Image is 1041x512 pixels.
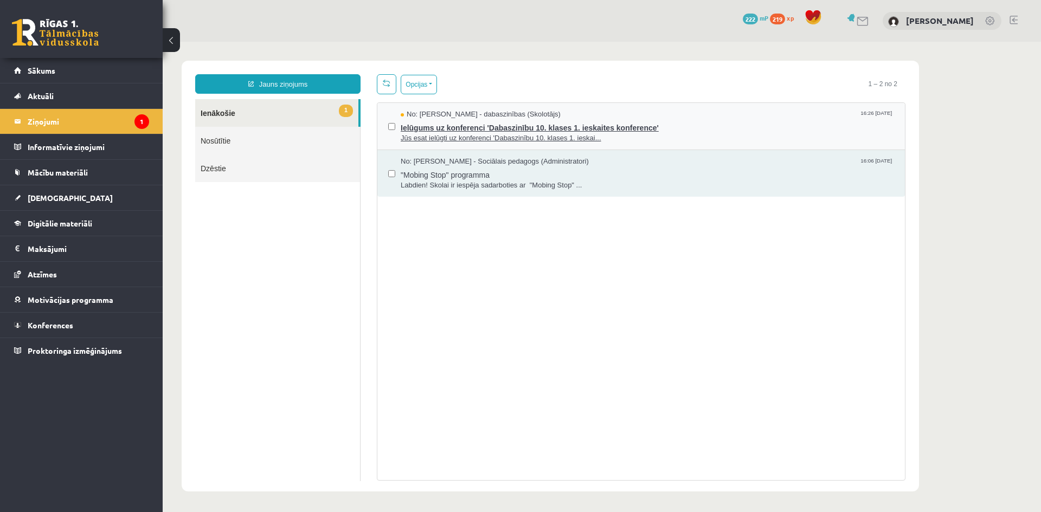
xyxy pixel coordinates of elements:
a: Mācību materiāli [14,160,149,185]
a: No: [PERSON_NAME] - dabaszinības (Skolotājs) 16:26 [DATE] Ielūgums uz konferenci 'Dabaszinību 10.... [238,68,731,101]
span: Sākums [28,66,55,75]
span: mP [760,14,768,22]
a: 222 mP [743,14,768,22]
span: Mācību materiāli [28,167,88,177]
span: Ielūgums uz konferenci 'Dabaszinību 10. klases 1. ieskaites konference' [238,78,731,92]
span: [DEMOGRAPHIC_DATA] [28,193,113,203]
a: Maksājumi [14,236,149,261]
button: Opcijas [238,33,274,53]
span: 16:06 [DATE] [696,115,731,123]
a: Informatīvie ziņojumi [14,134,149,159]
span: Jūs esat ielūgti uz konferenci 'Dabaszinību 10. klases 1. ieskai... [238,92,731,102]
span: 1 – 2 no 2 [698,33,743,52]
span: 222 [743,14,758,24]
a: Proktoringa izmēģinājums [14,338,149,363]
span: Atzīmes [28,269,57,279]
a: Aktuāli [14,83,149,108]
i: 1 [134,114,149,129]
span: Labdien! Skolai ir iespēja sadarboties ar "Mobing Stop" ... [238,139,731,149]
span: Aktuāli [28,91,54,101]
a: Ziņojumi1 [14,109,149,134]
span: 219 [770,14,785,24]
legend: Ziņojumi [28,109,149,134]
span: "Mobing Stop" programma [238,125,731,139]
legend: Maksājumi [28,236,149,261]
a: Konferences [14,313,149,338]
a: Sākums [14,58,149,83]
img: Sandijs Lakstīgala [888,16,899,27]
span: 16:26 [DATE] [696,68,731,76]
a: [PERSON_NAME] [906,15,974,26]
a: Digitālie materiāli [14,211,149,236]
span: 1 [176,63,190,75]
a: No: [PERSON_NAME] - Sociālais pedagogs (Administratori) 16:06 [DATE] "Mobing Stop" programma Labd... [238,115,731,148]
span: Motivācijas programma [28,295,113,304]
span: Proktoringa izmēģinājums [28,346,122,355]
span: No: [PERSON_NAME] - Sociālais pedagogs (Administratori) [238,115,426,125]
a: [DEMOGRAPHIC_DATA] [14,185,149,210]
legend: Informatīvie ziņojumi [28,134,149,159]
a: Nosūtītie [33,85,197,113]
a: Rīgas 1. Tālmācības vidusskola [12,19,99,46]
a: Atzīmes [14,262,149,287]
span: No: [PERSON_NAME] - dabaszinības (Skolotājs) [238,68,398,78]
a: 219 xp [770,14,799,22]
span: Digitālie materiāli [28,218,92,228]
a: Dzēstie [33,113,197,140]
span: xp [787,14,794,22]
span: Konferences [28,320,73,330]
iframe: To enrich screen reader interactions, please activate Accessibility in Grammarly extension settings [163,42,1041,509]
a: Motivācijas programma [14,287,149,312]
